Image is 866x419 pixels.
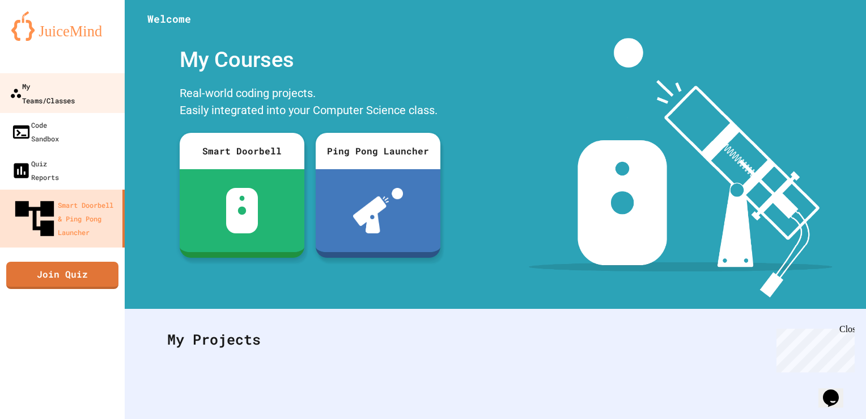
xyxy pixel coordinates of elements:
[174,38,446,82] div: My Courses
[818,374,855,408] iframe: chat widget
[353,188,404,233] img: ppl-with-ball.png
[5,5,78,72] div: Chat with us now!Close
[180,133,304,169] div: Smart Doorbell
[11,118,59,145] div: Code Sandbox
[11,157,59,184] div: Quiz Reports
[11,11,113,41] img: logo-orange.svg
[529,38,833,298] img: banner-image-my-projects.png
[226,188,258,233] img: sdb-white.svg
[11,195,118,242] div: Smart Doorbell & Ping Pong Launcher
[174,82,446,124] div: Real-world coding projects. Easily integrated into your Computer Science class.
[6,262,118,289] a: Join Quiz
[772,324,855,372] iframe: chat widget
[10,79,75,107] div: My Teams/Classes
[156,317,835,362] div: My Projects
[316,133,440,169] div: Ping Pong Launcher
